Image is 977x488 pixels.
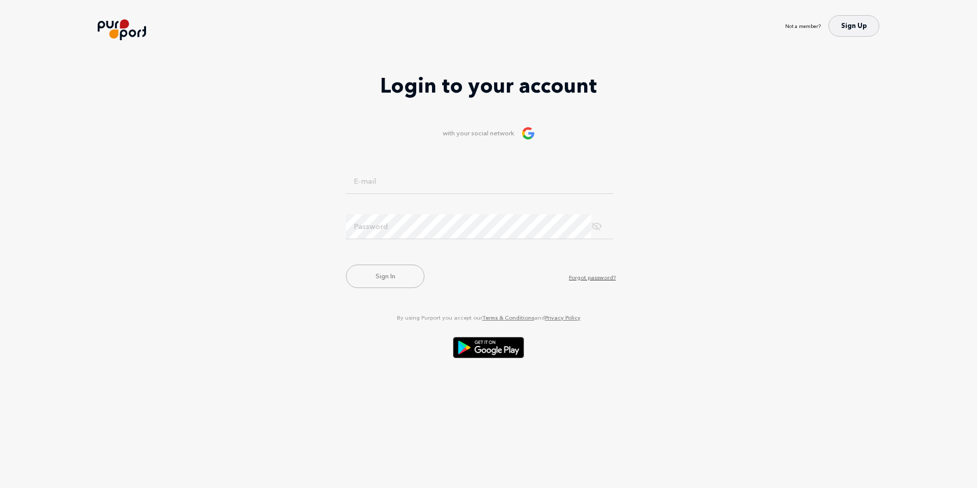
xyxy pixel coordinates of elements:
p: Login to your account [15,70,962,101]
div: By using Purport you accept our and [244,313,733,322]
a: Privacy Policy [545,314,581,321]
img: Google icon [522,127,534,139]
img: Google Play Label [453,337,524,358]
input: Enter email [346,169,613,194]
input: Enter password [346,214,591,239]
label: E-mail [354,176,376,187]
a: Forgot password? [569,274,616,281]
a: To signup page [828,20,879,30]
label: Password [354,221,388,233]
button: Submit signin form [346,265,424,288]
span: with your social network [443,129,514,137]
img: Logo icon [98,19,146,40]
span: Not a member ? [785,23,821,30]
a: Terms & Conditions [482,314,534,321]
button: To signup page [828,15,879,37]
